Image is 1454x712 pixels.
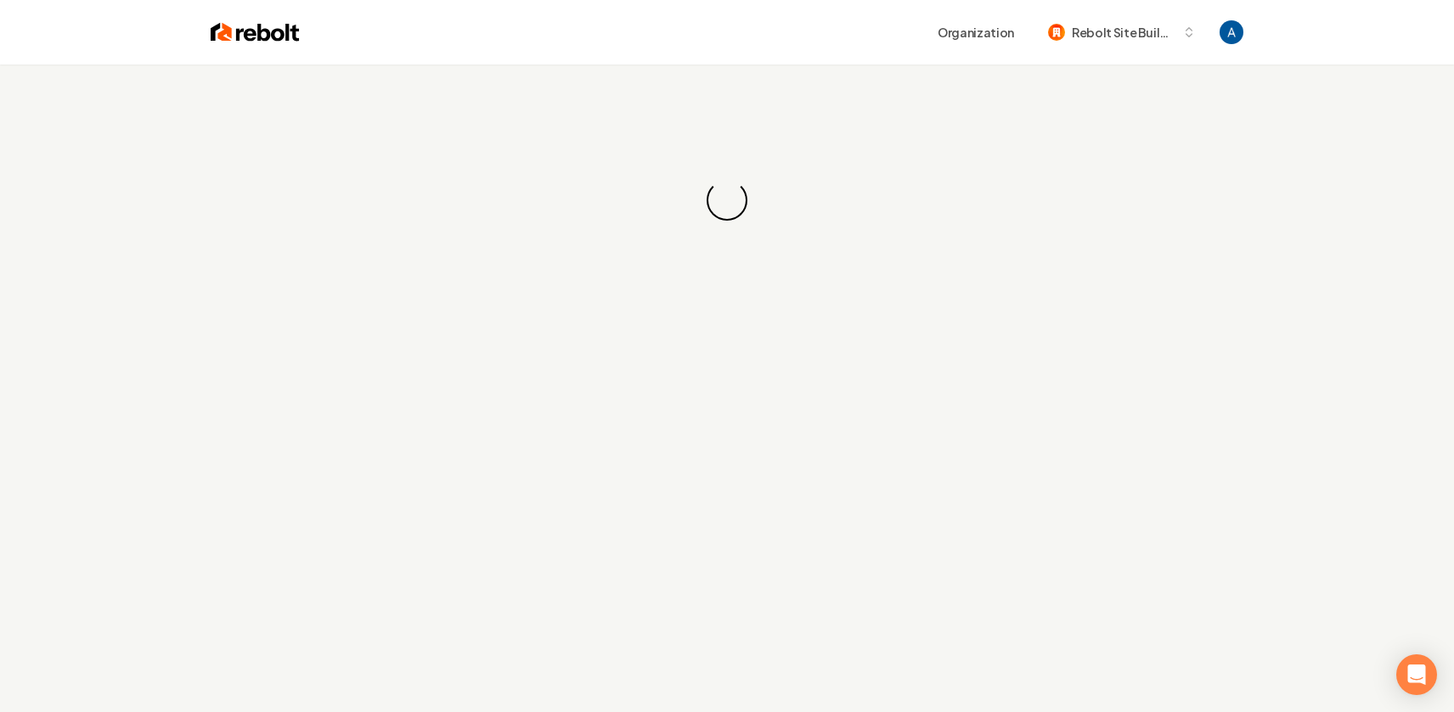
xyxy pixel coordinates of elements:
button: Open user button [1220,20,1243,44]
span: Rebolt Site Builder [1072,24,1175,42]
div: Open Intercom Messenger [1396,654,1437,695]
button: Organization [927,17,1024,48]
div: Loading [702,175,752,226]
img: Rebolt Logo [211,20,300,44]
img: Andrew Magana [1220,20,1243,44]
img: Rebolt Site Builder [1048,24,1065,41]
